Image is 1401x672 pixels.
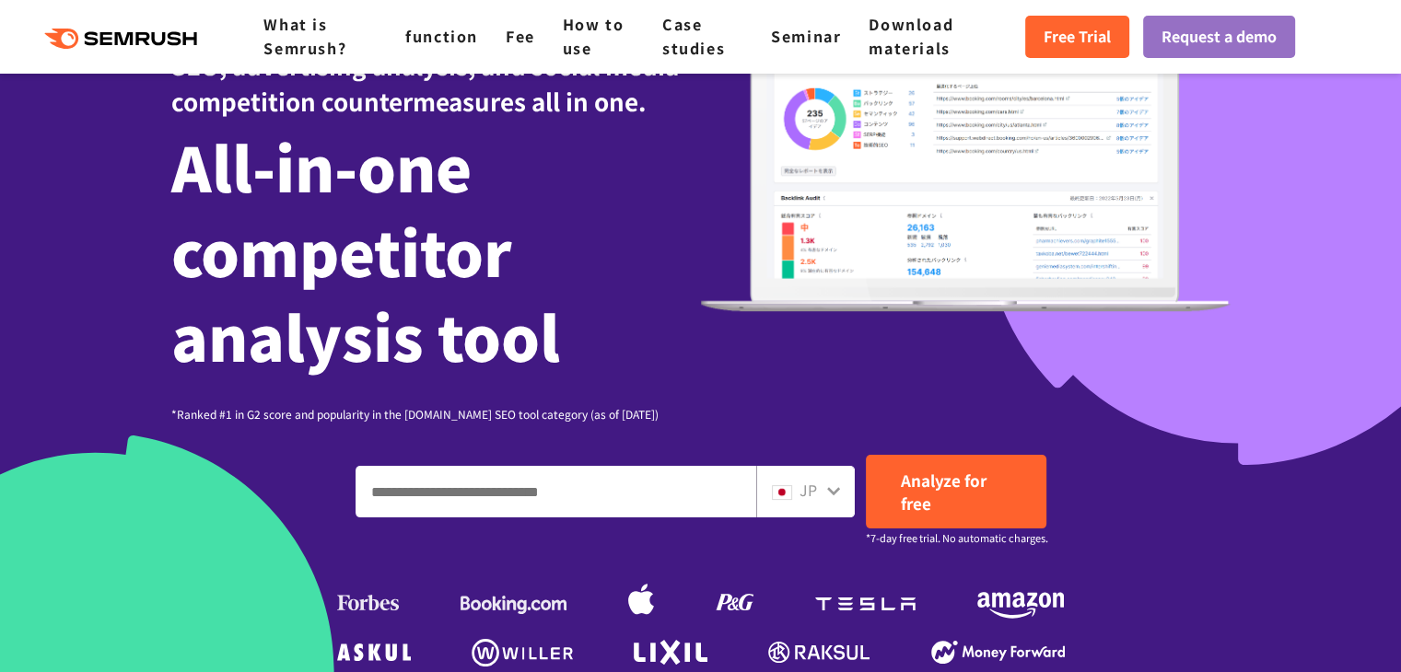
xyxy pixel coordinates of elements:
a: How to use [563,13,625,59]
a: Case studies [662,13,725,59]
font: Request a demo [1162,25,1277,47]
font: *Ranked #1 in G2 score and popularity in the [DOMAIN_NAME] SEO tool category (as of [DATE]) [171,406,659,422]
a: Fee [506,25,535,47]
font: Free Trial [1044,25,1111,47]
font: All-in-one [171,122,472,210]
font: JP [800,479,817,501]
input: Enter a domain, keyword or URL [356,467,755,516]
a: What is Semrush? [263,13,346,59]
font: competitor analysis tool [171,206,560,379]
a: Download materials [869,13,953,59]
a: function [405,25,478,47]
a: Free Trial [1025,16,1129,58]
font: *7-day free trial. No automatic charges. [866,530,1048,545]
a: Request a demo [1143,16,1295,58]
font: Analyze for free [901,469,987,515]
a: Seminar [771,25,841,47]
a: Analyze for free [866,455,1046,528]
